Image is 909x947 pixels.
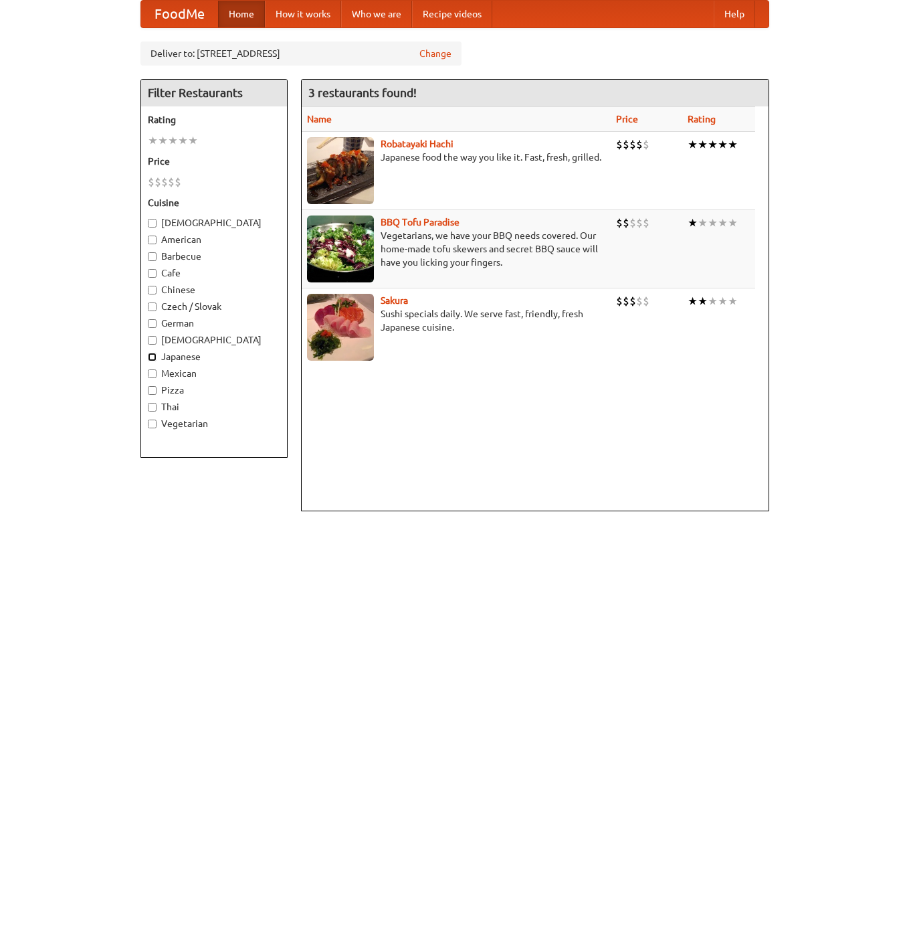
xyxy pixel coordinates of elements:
[688,294,698,309] li: ★
[218,1,265,27] a: Home
[708,137,718,152] li: ★
[718,294,728,309] li: ★
[688,216,698,230] li: ★
[728,216,738,230] li: ★
[148,233,280,246] label: American
[636,137,643,152] li: $
[341,1,412,27] a: Who we are
[158,133,168,148] li: ★
[188,133,198,148] li: ★
[616,114,638,124] a: Price
[148,219,157,228] input: [DEMOGRAPHIC_DATA]
[148,369,157,378] input: Mexican
[307,216,374,282] img: tofuparadise.jpg
[148,336,157,345] input: [DEMOGRAPHIC_DATA]
[688,137,698,152] li: ★
[307,229,605,269] p: Vegetarians, we have your BBQ needs covered. Our home-made tofu skewers and secret BBQ sauce will...
[381,295,408,306] a: Sakura
[307,137,374,204] img: robatayaki.jpg
[688,114,716,124] a: Rating
[636,216,643,230] li: $
[708,294,718,309] li: ★
[698,294,708,309] li: ★
[616,137,623,152] li: $
[148,367,280,380] label: Mexican
[148,403,157,412] input: Thai
[307,151,605,164] p: Japanese food the way you like it. Fast, fresh, grilled.
[148,383,280,397] label: Pizza
[140,41,462,66] div: Deliver to: [STREET_ADDRESS]
[168,133,178,148] li: ★
[148,386,157,395] input: Pizza
[141,80,287,106] h4: Filter Restaurants
[148,350,280,363] label: Japanese
[148,269,157,278] input: Cafe
[148,353,157,361] input: Japanese
[714,1,755,27] a: Help
[148,400,280,414] label: Thai
[698,137,708,152] li: ★
[178,133,188,148] li: ★
[636,294,643,309] li: $
[629,216,636,230] li: $
[148,317,280,330] label: German
[728,137,738,152] li: ★
[629,294,636,309] li: $
[148,133,158,148] li: ★
[161,175,168,189] li: $
[148,283,280,296] label: Chinese
[307,307,605,334] p: Sushi specials daily. We serve fast, friendly, fresh Japanese cuisine.
[175,175,181,189] li: $
[629,137,636,152] li: $
[265,1,341,27] a: How it works
[148,252,157,261] input: Barbecue
[381,217,460,228] a: BBQ Tofu Paradise
[148,113,280,126] h5: Rating
[643,294,649,309] li: $
[148,300,280,313] label: Czech / Slovak
[148,216,280,230] label: [DEMOGRAPHIC_DATA]
[307,294,374,361] img: sakura.jpg
[148,319,157,328] input: German
[148,303,157,311] input: Czech / Slovak
[148,420,157,428] input: Vegetarian
[381,139,453,149] a: Robatayaki Hachi
[623,137,629,152] li: $
[643,216,649,230] li: $
[308,86,417,99] ng-pluralize: 3 restaurants found!
[141,1,218,27] a: FoodMe
[148,266,280,280] label: Cafe
[148,250,280,263] label: Barbecue
[708,216,718,230] li: ★
[623,294,629,309] li: $
[168,175,175,189] li: $
[148,236,157,244] input: American
[643,137,649,152] li: $
[419,47,451,60] a: Change
[728,294,738,309] li: ★
[718,137,728,152] li: ★
[718,216,728,230] li: ★
[307,114,332,124] a: Name
[616,216,623,230] li: $
[148,175,155,189] li: $
[698,216,708,230] li: ★
[148,333,280,347] label: [DEMOGRAPHIC_DATA]
[616,294,623,309] li: $
[412,1,492,27] a: Recipe videos
[148,155,280,168] h5: Price
[623,216,629,230] li: $
[148,196,280,209] h5: Cuisine
[148,286,157,294] input: Chinese
[148,417,280,430] label: Vegetarian
[155,175,161,189] li: $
